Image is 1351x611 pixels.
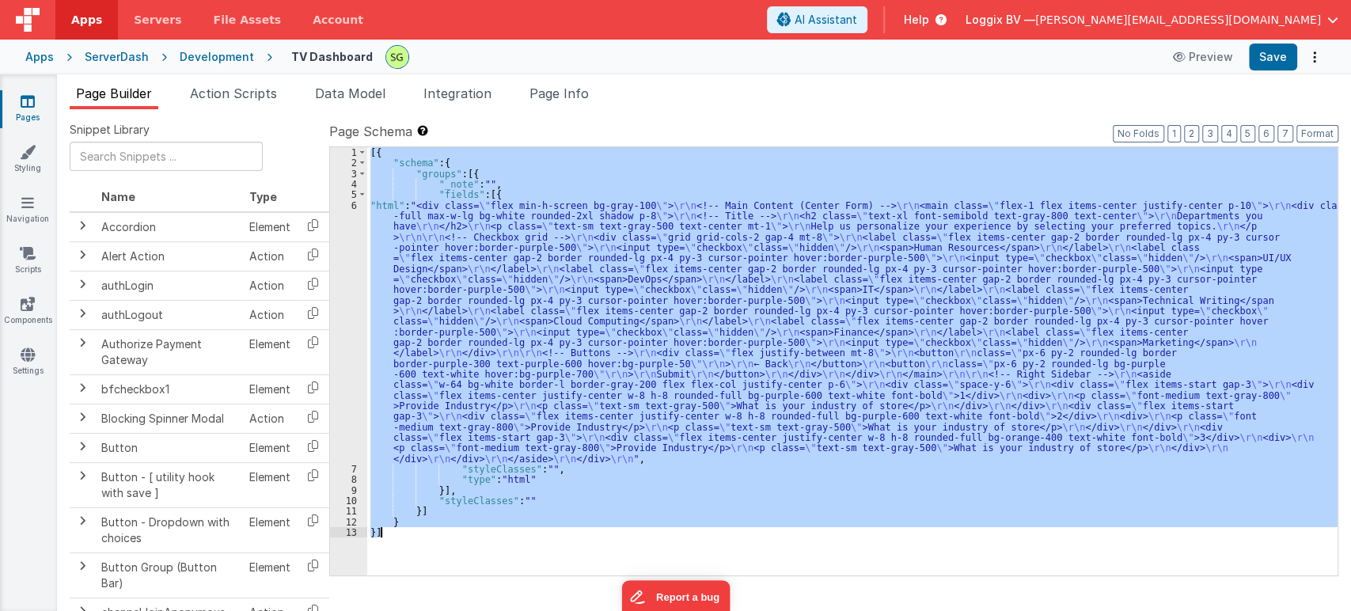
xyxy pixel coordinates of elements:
[1202,125,1218,142] button: 3
[25,49,54,65] div: Apps
[329,122,412,141] span: Page Schema
[1035,12,1321,28] span: [PERSON_NAME][EMAIL_ADDRESS][DOMAIN_NAME]
[95,271,243,300] td: authLogin
[291,51,373,63] h4: TV Dashboard
[767,6,867,33] button: AI Assistant
[330,169,367,179] div: 3
[76,85,152,101] span: Page Builder
[330,517,367,527] div: 12
[330,157,367,168] div: 2
[1167,125,1181,142] button: 1
[134,12,181,28] span: Servers
[1258,125,1274,142] button: 6
[330,179,367,189] div: 4
[1163,44,1243,70] button: Preview
[330,485,367,495] div: 9
[330,527,367,537] div: 13
[95,552,243,598] td: Button Group (Button Bar)
[243,433,297,462] td: Element
[315,85,385,101] span: Data Model
[95,462,243,507] td: Button - [ utility hook with save ]
[243,329,297,374] td: Element
[249,190,277,203] span: Type
[95,404,243,433] td: Blocking Spinner Modal
[1113,125,1164,142] button: No Folds
[243,552,297,598] td: Element
[243,374,297,404] td: Element
[95,212,243,242] td: Accordion
[95,300,243,329] td: authLogout
[243,300,297,329] td: Action
[1249,44,1297,70] button: Save
[1240,125,1255,142] button: 5
[243,271,297,300] td: Action
[330,474,367,484] div: 8
[180,49,254,65] div: Development
[795,12,857,28] span: AI Assistant
[101,190,135,203] span: Name
[70,142,263,171] input: Search Snippets ...
[330,147,367,157] div: 1
[243,462,297,507] td: Element
[966,12,1035,28] span: Loggix BV —
[330,464,367,474] div: 7
[529,85,589,101] span: Page Info
[330,495,367,506] div: 10
[190,85,277,101] span: Action Scripts
[70,122,150,138] span: Snippet Library
[71,12,102,28] span: Apps
[95,374,243,404] td: bfcheckbox1
[386,46,408,68] img: 497ae24fd84173162a2d7363e3b2f127
[1221,125,1237,142] button: 4
[1277,125,1293,142] button: 7
[85,49,149,65] div: ServerDash
[95,329,243,374] td: Authorize Payment Gateway
[1296,125,1338,142] button: Format
[95,433,243,462] td: Button
[330,506,367,516] div: 11
[1184,125,1199,142] button: 2
[423,85,491,101] span: Integration
[214,12,282,28] span: File Assets
[243,241,297,271] td: Action
[904,12,929,28] span: Help
[330,189,367,199] div: 5
[243,404,297,433] td: Action
[243,212,297,242] td: Element
[95,241,243,271] td: Alert Action
[330,200,367,464] div: 6
[1304,46,1326,68] button: Options
[95,507,243,552] td: Button - Dropdown with choices
[966,12,1338,28] button: Loggix BV — [PERSON_NAME][EMAIL_ADDRESS][DOMAIN_NAME]
[243,507,297,552] td: Element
